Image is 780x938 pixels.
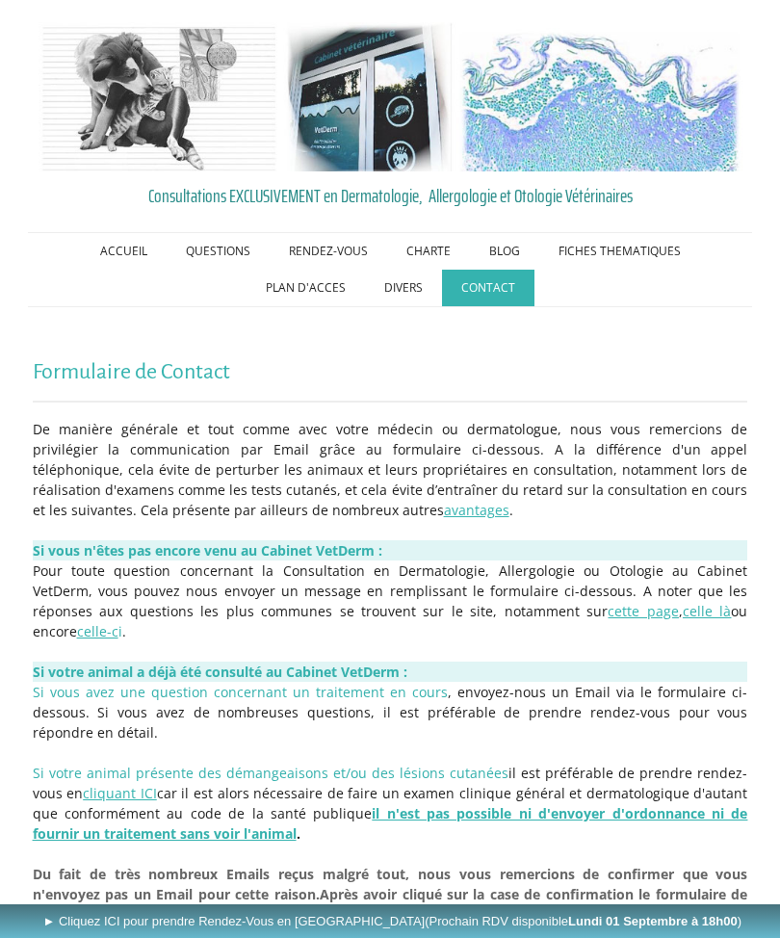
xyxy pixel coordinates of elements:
a: avantages [444,501,509,519]
span: Du fait de très nombreux Emails reçus malgré tout, nous vous remercions de confirmer que vous n'e... [33,865,748,903]
strong: Si vous n'êtes pas encore venu au Cabinet VetDerm : [33,541,382,560]
a: BLOG [470,233,539,270]
a: DIVERS [365,270,442,306]
a: celle-c [77,622,118,640]
span: Si vous avez une question concernant un traitement en cours [33,683,449,701]
a: FICHES THEMATIQUES [539,233,700,270]
strong: Si votre animal a déjà été consulté au Cabinet VetDerm : [33,663,407,681]
a: il n'est pas possible ni d'envoyer d'ordonnance ni de fournir un traitement sans voir l'animal [33,804,748,843]
h1: Formulaire de Contact [33,360,748,384]
a: cette page [608,602,679,620]
span: Après avoir cliqué sur la case de confirmation le formulaire de contact apparaîtra. [33,865,748,924]
span: Si votre animal présente des démangeaisons et/ou des lésions cutanées [33,764,509,782]
a: CHARTE [387,233,470,270]
span: ► Cliquez ICI pour prendre Rendez-Vous en [GEOGRAPHIC_DATA] [42,914,741,928]
a: PLAN D'ACCES [247,270,365,306]
a: celle là [683,602,732,620]
a: QUESTIONS [167,233,270,270]
span: De manière générale et tout comme avec votre médecin ou dermatologue, nous vous remercions de pri... [33,420,748,519]
span: i [118,622,122,640]
a: RENDEZ-VOUS [270,233,387,270]
b: Lundi 01 Septembre à 18h00 [568,914,738,928]
a: Consultations EXCLUSIVEMENT en Dermatologie, Allergologie et Otologie Vétérinaires [33,181,748,210]
span: (Prochain RDV disponible ) [425,914,741,928]
a: CONTACT [442,270,534,306]
span: , envoyez-nous un Email via le formulaire ci-dessous. Si vous avez de nombreuses questions, il es... [33,683,748,742]
span: Pour toute question concernant la Consultation en Dermatologie, Allergologie ou Otologie au Cabin... [33,561,748,640]
a: ACCUEIL [81,233,167,270]
strong: . [33,804,748,843]
a: cliquant ICI [83,784,157,802]
span: il est préférable de prendre rendez-vous en car il est alors nécessaire de faire un examen cliniq... [33,764,748,843]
